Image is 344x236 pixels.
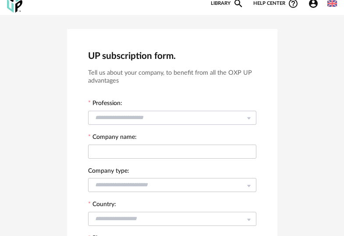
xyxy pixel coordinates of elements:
label: Profession: [88,100,122,108]
label: Country: [88,201,116,209]
h3: Tell us about your company, to benefit from all the OXP UP advantages [88,69,256,85]
label: Company name: [88,134,137,142]
label: Company type: [88,168,129,176]
h2: UP subscription form. [88,50,256,62]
